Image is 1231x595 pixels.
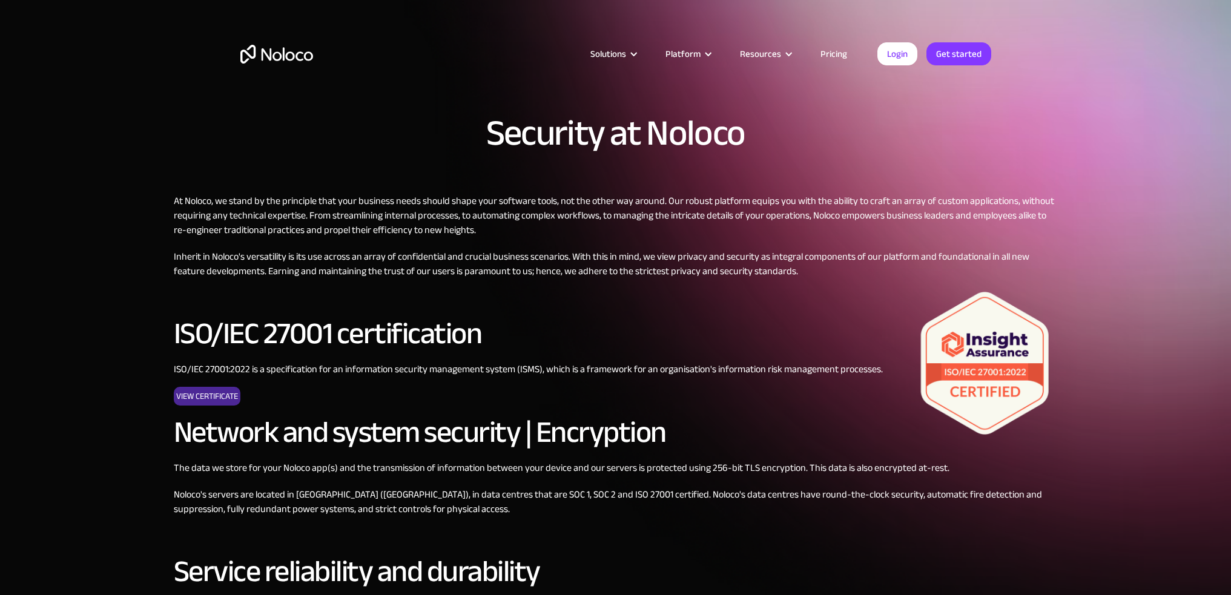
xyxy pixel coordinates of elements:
p: ‍ [174,528,1058,543]
div: Resources [725,46,805,62]
div: Platform [650,46,725,62]
h1: Security at Noloco [486,115,745,151]
a: View Certificate [174,387,240,406]
a: Login [877,42,917,65]
a: Get started [926,42,991,65]
h2: ISO/IEC 27001 certification [174,317,1058,350]
div: Solutions [575,46,650,62]
h2: Network and system security | Encryption [174,416,1058,449]
div: Platform [665,46,701,62]
h2: Service reliability and durability [174,555,1058,588]
a: Pricing [805,46,862,62]
div: Resources [740,46,781,62]
p: At Noloco, we stand by the principle that your business needs should shape your software tools, n... [174,194,1058,237]
div: Solutions [590,46,626,62]
p: ‍ [174,291,1058,305]
a: home [240,45,313,64]
p: Noloco's servers are located in [GEOGRAPHIC_DATA] ([GEOGRAPHIC_DATA]), in data centres that are S... [174,487,1058,516]
p: ISO/IEC 27001:2022 is a specification for an information security management system (ISMS), which... [174,362,1058,376]
p: Inherit in Noloco's versatility is its use across an array of confidential and crucial business s... [174,249,1058,278]
p: The data we store for your Noloco app(s) and the transmission of information between your device ... [174,461,1058,475]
